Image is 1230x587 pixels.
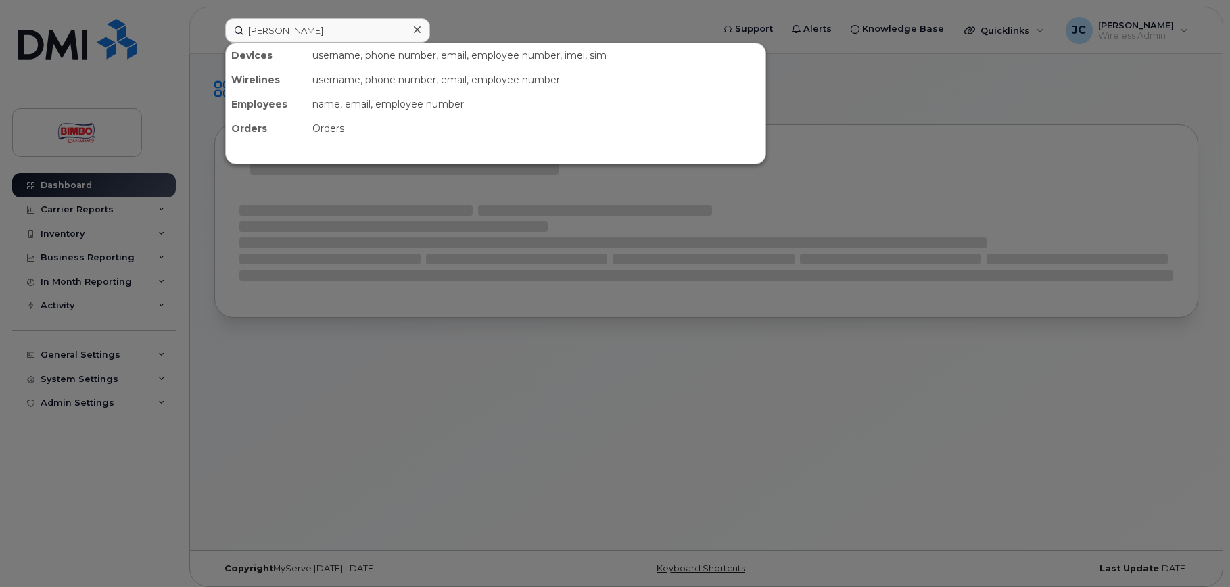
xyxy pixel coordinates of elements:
[226,68,307,92] div: Wirelines
[307,92,765,116] div: name, email, employee number
[226,43,307,68] div: Devices
[226,116,307,141] div: Orders
[226,92,307,116] div: Employees
[307,68,765,92] div: username, phone number, email, employee number
[307,43,765,68] div: username, phone number, email, employee number, imei, sim
[307,116,765,141] div: Orders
